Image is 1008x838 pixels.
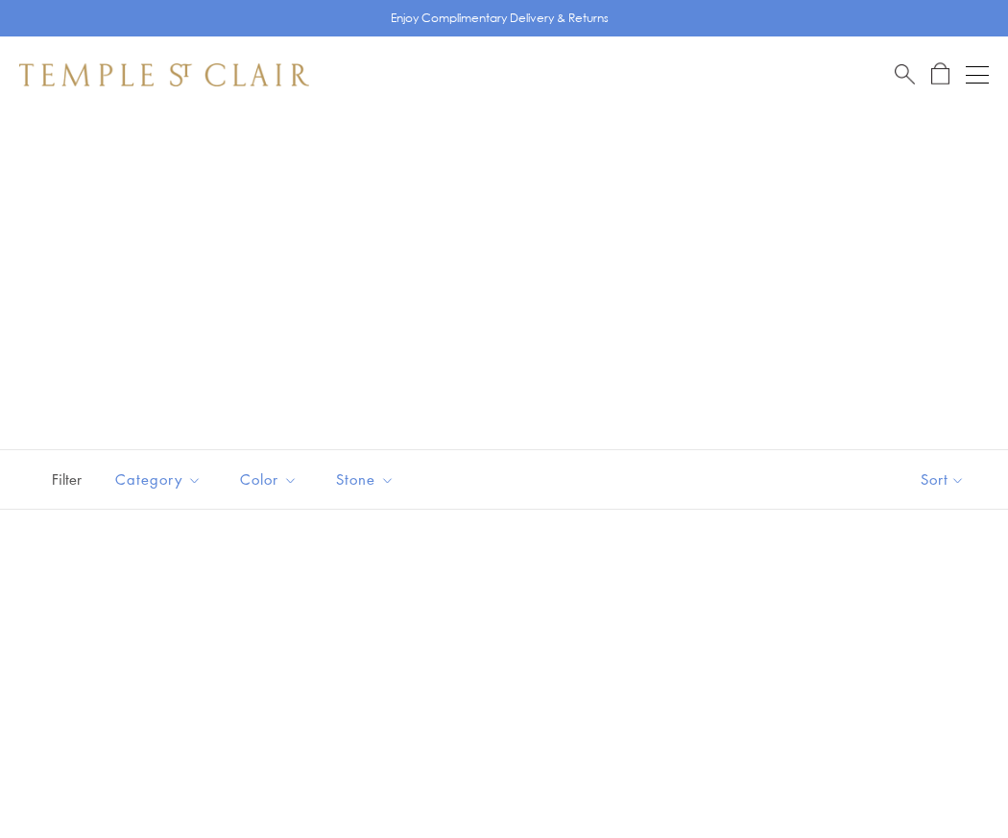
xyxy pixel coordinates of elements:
a: Search [895,62,915,86]
button: Color [226,458,312,501]
button: Show sort by [877,450,1008,509]
button: Category [101,458,216,501]
button: Stone [322,458,409,501]
p: Enjoy Complimentary Delivery & Returns [391,9,609,28]
img: Temple St. Clair [19,63,309,86]
span: Color [230,467,312,491]
a: Open Shopping Bag [931,62,949,86]
button: Open navigation [966,63,989,86]
span: Stone [326,467,409,491]
span: Category [106,467,216,491]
